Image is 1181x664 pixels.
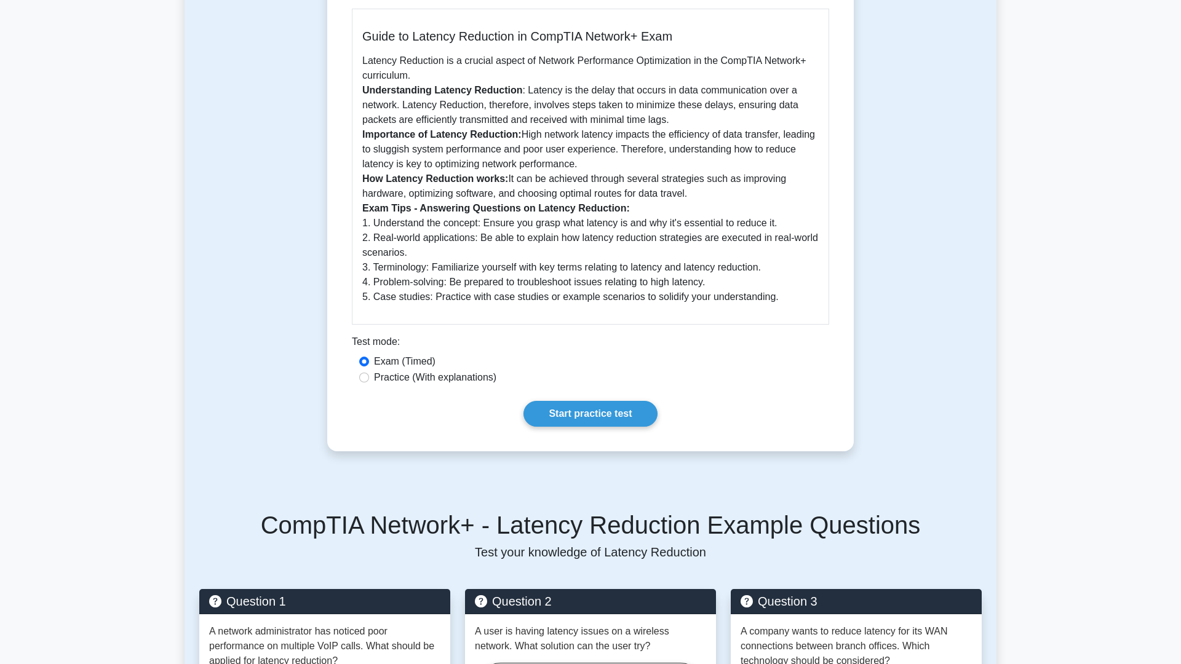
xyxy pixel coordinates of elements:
p: Latency Reduction is a crucial aspect of Network Performance Optimization in the CompTIA Network+... [362,53,819,304]
h5: Question 3 [741,594,972,609]
h5: CompTIA Network+ - Latency Reduction Example Questions [199,510,982,540]
b: Importance of Latency Reduction: [362,129,522,140]
div: Test mode: [352,334,829,354]
h5: Question 2 [475,594,706,609]
b: Understanding Latency Reduction [362,85,522,95]
b: Exam Tips - Answering Questions on Latency Reduction: [362,203,630,213]
p: Test your knowledge of Latency Reduction [199,545,982,559]
a: Start practice test [523,401,657,427]
b: How Latency Reduction works: [362,173,508,184]
label: Practice (With explanations) [374,370,496,385]
label: Exam (Timed) [374,354,435,369]
p: A user is having latency issues on a wireless network. What solution can the user try? [475,624,706,654]
h5: Question 1 [209,594,440,609]
h5: Guide to Latency Reduction in CompTIA Network+ Exam [362,29,819,44]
